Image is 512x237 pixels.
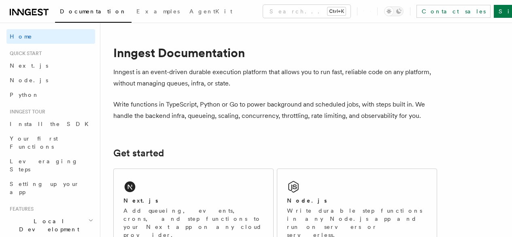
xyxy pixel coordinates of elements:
[6,177,95,199] a: Setting up your app
[132,2,185,22] a: Examples
[10,135,58,150] span: Your first Functions
[113,66,437,89] p: Inngest is an event-driven durable execution platform that allows you to run fast, reliable code ...
[113,147,164,159] a: Get started
[10,158,78,173] span: Leveraging Steps
[113,99,437,122] p: Write functions in TypeScript, Python or Go to power background and scheduled jobs, with steps bu...
[6,117,95,131] a: Install the SDK
[123,196,158,205] h2: Next.js
[6,29,95,44] a: Home
[416,5,491,18] a: Contact sales
[10,77,48,83] span: Node.js
[10,181,79,195] span: Setting up your app
[327,7,346,15] kbd: Ctrl+K
[136,8,180,15] span: Examples
[189,8,232,15] span: AgentKit
[6,206,34,212] span: Features
[10,32,32,41] span: Home
[6,131,95,154] a: Your first Functions
[6,214,95,237] button: Local Development
[6,88,95,102] a: Python
[185,2,237,22] a: AgentKit
[263,5,351,18] button: Search...Ctrl+K
[10,62,48,69] span: Next.js
[6,217,88,233] span: Local Development
[6,50,42,57] span: Quick start
[55,2,132,23] a: Documentation
[60,8,127,15] span: Documentation
[10,92,39,98] span: Python
[10,121,93,127] span: Install the SDK
[287,196,327,205] h2: Node.js
[6,73,95,88] a: Node.js
[113,45,437,60] h1: Inngest Documentation
[6,58,95,73] a: Next.js
[6,154,95,177] a: Leveraging Steps
[6,109,45,115] span: Inngest tour
[384,6,404,16] button: Toggle dark mode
